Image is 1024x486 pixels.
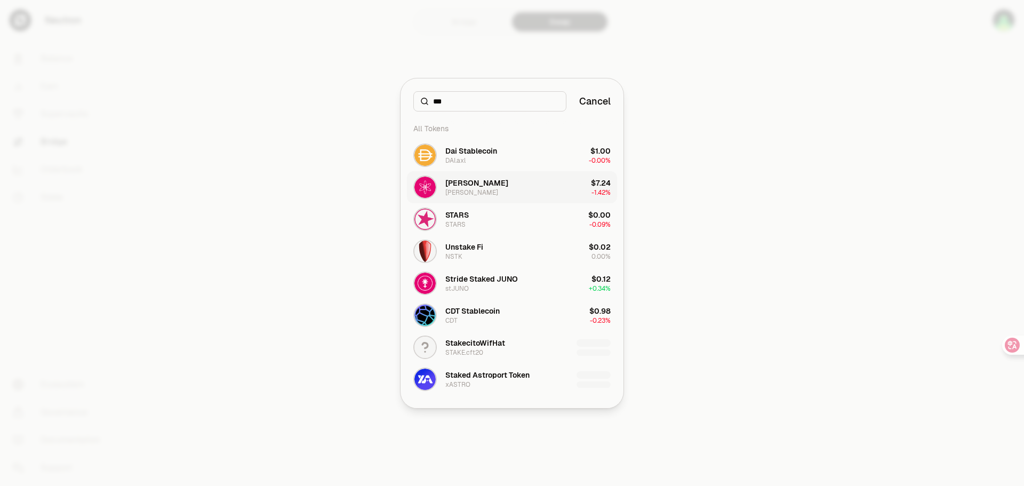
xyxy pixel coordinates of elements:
img: stATOM Logo [414,177,436,198]
img: stJUNO Logo [414,273,436,294]
div: Dai Stablecoin [445,146,497,156]
span: -0.23% [590,316,611,325]
button: NSTK LogoUnstake FiNSTK$0.020.00% [407,235,617,267]
div: STARS [445,220,466,229]
button: STARS LogoSTARSSTARS$0.00-0.09% [407,203,617,235]
button: StakecitoWifHatSTAKE.cft20 [407,331,617,363]
button: DAI.axl LogoDai StablecoinDAI.axl$1.00-0.00% [407,139,617,171]
div: stJUNO [445,284,469,293]
div: xASTRO [445,380,470,389]
div: $0.98 [589,306,611,316]
button: stATOM Logo[PERSON_NAME][PERSON_NAME]$7.24-1.42% [407,171,617,203]
div: $7.24 [591,178,611,188]
div: STAKE.cft20 [445,348,483,357]
button: stJUNO LogoStride Staked JUNOstJUNO$0.12+0.34% [407,267,617,299]
div: Unstake Fi [445,242,483,252]
button: xASTRO LogoStaked Astroport TokenxASTRO [407,363,617,395]
div: $0.12 [591,274,611,284]
span: + 0.34% [589,284,611,293]
div: [PERSON_NAME] [445,178,508,188]
img: xASTRO Logo [414,369,436,390]
div: DAI.axl [445,156,466,165]
span: -0.00% [589,156,611,165]
div: All Tokens [407,118,617,139]
img: NSTK Logo [414,241,436,262]
img: CDT Logo [414,305,436,326]
div: $0.02 [589,242,611,252]
span: -0.09% [589,220,611,229]
button: CDT LogoCDT StablecoinCDT$0.98-0.23% [407,299,617,331]
div: CDT Stablecoin [445,306,500,316]
div: CDT [445,316,458,325]
div: STARS [445,210,469,220]
span: 0.00% [591,252,611,261]
div: [PERSON_NAME] [445,188,498,197]
div: $1.00 [590,146,611,156]
div: Staked Astroport Token [445,370,530,380]
div: $0.00 [588,210,611,220]
span: -1.42% [591,188,611,197]
img: STARS Logo [414,209,436,230]
img: DAI.axl Logo [414,145,436,166]
div: StakecitoWifHat [445,338,505,348]
div: NSTK [445,252,462,261]
button: Cancel [579,94,611,109]
div: Stride Staked JUNO [445,274,518,284]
